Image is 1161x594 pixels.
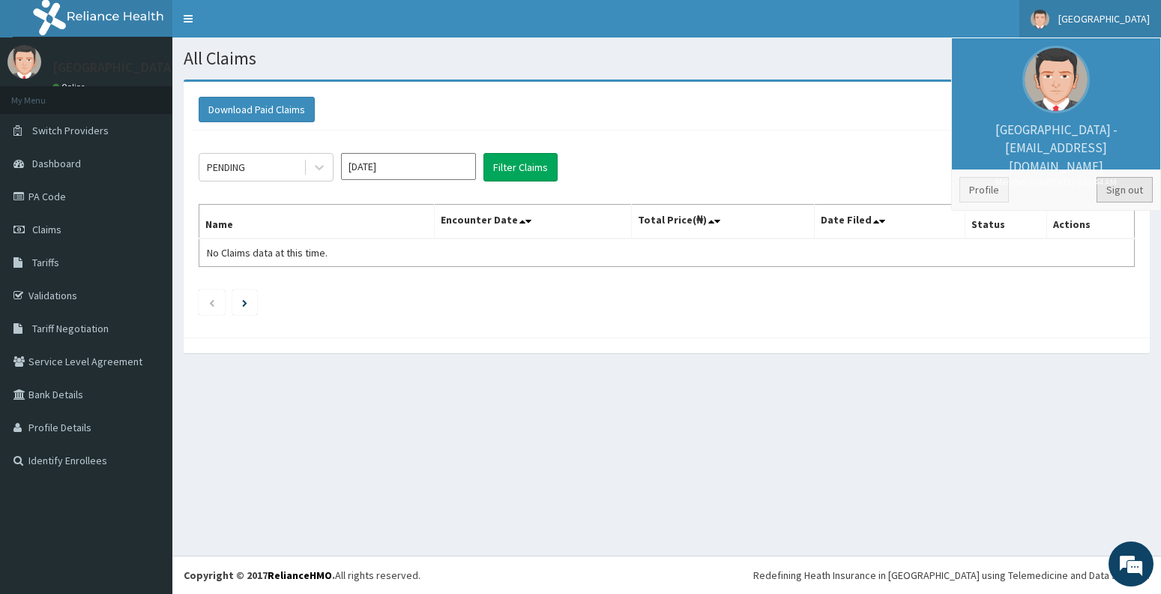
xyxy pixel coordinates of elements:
[207,160,245,175] div: PENDING
[32,157,81,170] span: Dashboard
[753,568,1150,583] div: Redefining Heath Insurance in [GEOGRAPHIC_DATA] using Telemedicine and Data Science!
[32,256,59,269] span: Tariffs
[87,189,207,340] span: We're online!
[1058,12,1150,25] span: [GEOGRAPHIC_DATA]
[7,409,286,462] textarea: Type your message and hit 'Enter'
[814,205,965,239] th: Date Filed
[1046,205,1134,239] th: Actions
[52,61,176,74] p: [GEOGRAPHIC_DATA]
[184,568,335,582] strong: Copyright © 2017 .
[959,121,1153,188] p: [GEOGRAPHIC_DATA] - [EMAIL_ADDRESS][DOMAIN_NAME]
[7,45,41,79] img: User Image
[1031,10,1049,28] img: User Image
[268,568,332,582] a: RelianceHMO
[32,322,109,335] span: Tariff Negotiation
[965,205,1047,239] th: Status
[207,246,328,259] span: No Claims data at this time.
[52,82,88,92] a: Online
[184,49,1150,68] h1: All Claims
[32,124,109,137] span: Switch Providers
[208,295,215,309] a: Previous page
[242,295,247,309] a: Next page
[632,205,814,239] th: Total Price(₦)
[959,175,1153,188] small: Member since [DATE] 9:32:44 AM
[78,84,252,103] div: Chat with us now
[341,153,476,180] input: Select Month and Year
[483,153,558,181] button: Filter Claims
[28,75,61,112] img: d_794563401_company_1708531726252_794563401
[199,205,435,239] th: Name
[199,97,315,122] button: Download Paid Claims
[435,205,632,239] th: Encounter Date
[246,7,282,43] div: Minimize live chat window
[1097,177,1153,202] a: Sign out
[959,177,1009,202] a: Profile
[172,556,1161,594] footer: All rights reserved.
[1022,46,1090,113] img: User Image
[32,223,61,236] span: Claims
